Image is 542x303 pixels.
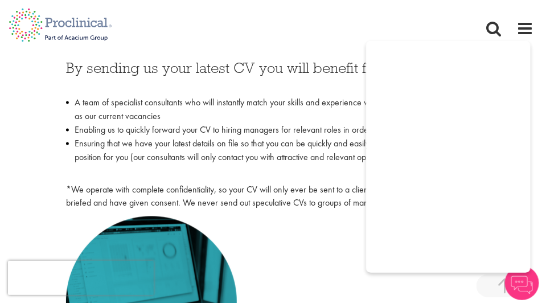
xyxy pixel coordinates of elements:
[66,137,476,178] li: Ensuring that we have your latest details on file so that you can be quickly and easily contacted...
[505,266,539,300] img: Chatbot
[66,124,476,137] li: Enabling us to quickly forward your CV to hiring managers for relevant roles in order to get you ...
[8,261,154,295] iframe: reCAPTCHA
[66,61,476,91] h3: By sending us your latest CV you will benefit from:
[66,96,476,124] li: A team of specialist consultants who will instantly match your skills and experience with relevan...
[66,184,476,210] p: *We operate with complete confidentiality, so your CV will only ever be sent to a client once you...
